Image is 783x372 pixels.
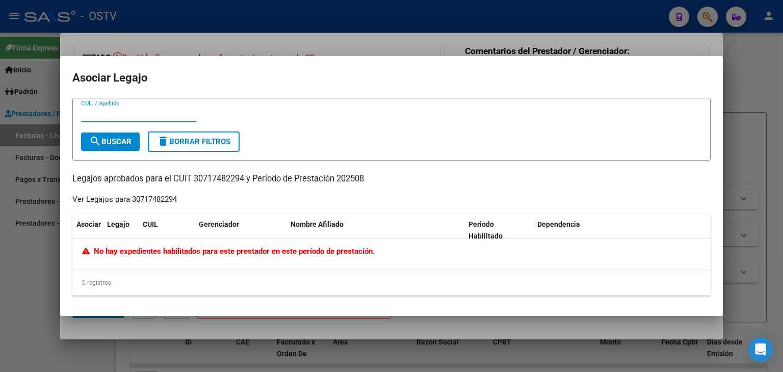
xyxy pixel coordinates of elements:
p: Legajos aprobados para el CUIT 30717482294 y Período de Prestación 202508 [72,173,711,185]
span: Legajo [107,220,129,228]
span: Nombre Afiliado [291,220,344,228]
div: Ver Legajos para 30717482294 [72,194,177,205]
span: CUIL [143,220,158,228]
span: Gerenciador [199,220,239,228]
h2: Asociar Legajo [72,68,711,88]
div: 0 registros [72,270,711,296]
span: Buscar [89,137,132,146]
div: Open Intercom Messenger [748,337,773,362]
datatable-header-cell: Dependencia [533,214,711,247]
button: Borrar Filtros [148,131,240,152]
datatable-header-cell: Gerenciador [195,214,286,247]
mat-icon: search [89,135,101,147]
datatable-header-cell: Periodo Habilitado [464,214,533,247]
span: Dependencia [537,220,580,228]
mat-icon: delete [157,135,169,147]
span: Asociar [76,220,101,228]
button: Buscar [81,132,140,151]
span: Borrar Filtros [157,137,230,146]
datatable-header-cell: CUIL [139,214,195,247]
span: Periodo Habilitado [468,220,503,240]
datatable-header-cell: Asociar [72,214,103,247]
datatable-header-cell: Legajo [103,214,139,247]
span: No hay expedientes habilitados para este prestador en este período de prestación. [82,247,375,256]
datatable-header-cell: Nombre Afiliado [286,214,464,247]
